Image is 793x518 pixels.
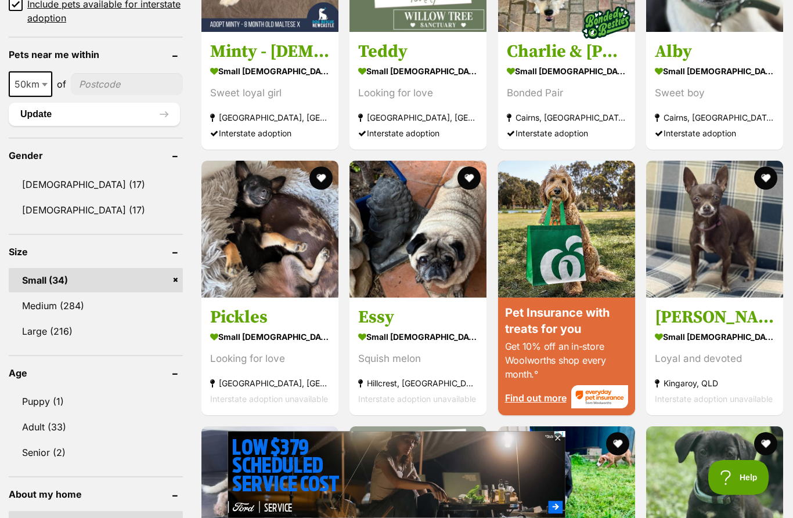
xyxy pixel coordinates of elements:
[507,63,626,79] strong: small [DEMOGRAPHIC_DATA] Dog
[655,351,774,367] div: Loyal and devoted
[9,489,183,499] header: About my home
[358,110,478,125] strong: [GEOGRAPHIC_DATA], [GEOGRAPHIC_DATA]
[9,198,183,222] a: [DEMOGRAPHIC_DATA] (17)
[646,32,783,150] a: Alby small [DEMOGRAPHIC_DATA] Dog Sweet boy Cairns, [GEOGRAPHIC_DATA] Interstate adoption
[9,415,183,439] a: Adult (33)
[498,32,635,150] a: Charlie & [PERSON_NAME] small [DEMOGRAPHIC_DATA] Dog Bonded Pair Cairns, [GEOGRAPHIC_DATA] Inters...
[358,351,478,367] div: Squish melon
[309,166,333,190] button: favourite
[9,440,183,465] a: Senior (2)
[606,432,629,455] button: favourite
[349,298,486,415] a: Essy small [DEMOGRAPHIC_DATA] Dog Squish melon Hillcrest, [GEOGRAPHIC_DATA] Interstate adoption u...
[9,172,183,197] a: [DEMOGRAPHIC_DATA] (17)
[655,125,774,141] div: Interstate adoption
[754,432,777,455] button: favourite
[358,328,478,345] strong: small [DEMOGRAPHIC_DATA] Dog
[9,49,183,60] header: Pets near me within
[358,85,478,101] div: Looking for love
[9,319,183,343] a: Large (216)
[9,150,183,161] header: Gender
[9,268,183,292] a: Small (34)
[507,41,626,63] h3: Charlie & [PERSON_NAME]
[507,125,626,141] div: Interstate adoption
[201,298,338,415] a: Pickles small [DEMOGRAPHIC_DATA] Dog Looking for love [GEOGRAPHIC_DATA], [GEOGRAPHIC_DATA] Inters...
[185,460,608,512] iframe: Advertisement
[458,166,481,190] button: favourite
[210,351,330,367] div: Looking for love
[349,161,486,298] img: Essy - Pug Dog
[358,306,478,328] h3: Essy
[655,394,773,404] span: Interstate adoption unavailable
[9,247,183,257] header: Size
[524,111,558,140] img: layer.png
[210,85,330,101] div: Sweet loyal girl
[210,306,330,328] h3: Pickles
[358,41,478,63] h3: Teddy
[201,32,338,150] a: Minty - [DEMOGRAPHIC_DATA] Maltese X small [DEMOGRAPHIC_DATA] Dog Sweet loyal girl [GEOGRAPHIC_DA...
[655,306,774,328] h3: [PERSON_NAME]
[655,110,774,125] strong: Cairns, [GEOGRAPHIC_DATA]
[349,32,486,150] a: Teddy small [DEMOGRAPHIC_DATA] Dog Looking for love [GEOGRAPHIC_DATA], [GEOGRAPHIC_DATA] Intersta...
[529,4,552,13] span: *Disclosure
[9,71,52,97] span: 50km
[10,76,51,92] span: 50km
[201,161,338,298] img: Pickles - Fox Terrier Dog
[358,125,478,141] div: Interstate adoption
[9,294,183,318] a: Medium (284)
[655,41,774,63] h3: Alby
[507,85,626,101] div: Bonded Pair
[708,460,770,495] iframe: Help Scout Beacon - Open
[646,161,783,298] img: Lucy - Chihuahua Dog
[655,63,774,79] strong: small [DEMOGRAPHIC_DATA] Dog
[210,41,330,63] h3: Minty - [DEMOGRAPHIC_DATA] Maltese X
[358,394,476,404] span: Interstate adoption unavailable
[57,77,66,91] span: of
[210,63,330,79] strong: small [DEMOGRAPHIC_DATA] Dog
[210,110,330,125] strong: [GEOGRAPHIC_DATA], [GEOGRAPHIC_DATA]
[210,394,328,404] span: Interstate adoption unavailable
[9,389,183,414] a: Puppy (1)
[754,166,777,190] button: favourite
[210,125,330,141] div: Interstate adoption
[655,328,774,345] strong: small [DEMOGRAPHIC_DATA] Dog
[358,63,478,79] strong: small [DEMOGRAPHIC_DATA] Dog
[210,375,330,391] strong: [GEOGRAPHIC_DATA], [GEOGRAPHIC_DATA]
[507,110,626,125] strong: Cairns, [GEOGRAPHIC_DATA]
[655,375,774,391] strong: Kingaroy, QLD
[655,85,774,101] div: Sweet boy
[358,375,478,391] strong: Hillcrest, [GEOGRAPHIC_DATA]
[646,298,783,415] a: [PERSON_NAME] small [DEMOGRAPHIC_DATA] Dog Loyal and devoted Kingaroy, QLD Interstate adoption un...
[9,368,183,378] header: Age
[71,73,183,95] input: postcode
[210,328,330,345] strong: small [DEMOGRAPHIC_DATA] Dog
[9,103,180,126] button: Update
